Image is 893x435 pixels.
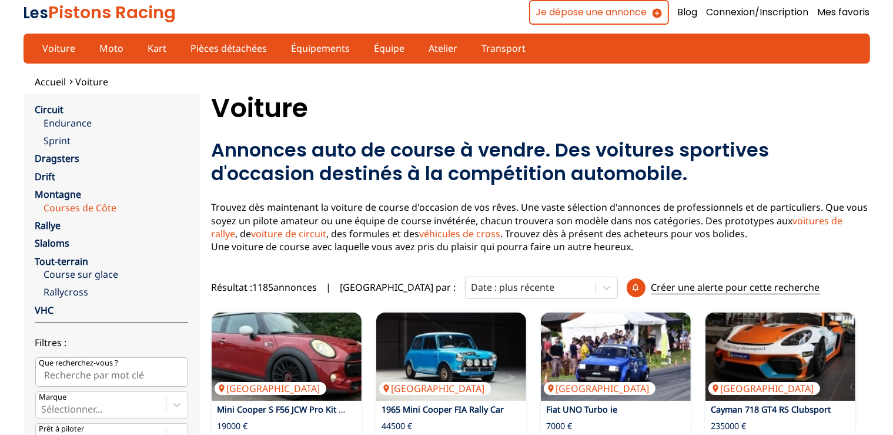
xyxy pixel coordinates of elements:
[212,214,843,240] a: voitures de rallye
[24,1,176,24] a: LesPistons Racing
[35,336,188,349] p: Filtres :
[474,38,534,58] a: Transport
[35,152,80,165] a: Dragsters
[711,404,831,415] a: Cayman 718 GT4 RS Clubsport
[651,281,820,294] p: Créer une alerte pour cette recherche
[42,404,44,414] input: MarqueSélectionner...
[215,382,326,395] p: [GEOGRAPHIC_DATA]
[212,313,362,401] img: Mini Cooper S F56 JCW Pro Kit Recaro
[44,268,188,281] a: Course sur glace
[92,38,132,58] a: Moto
[340,281,456,294] p: [GEOGRAPHIC_DATA] par :
[218,420,248,432] p: 19000 €
[39,424,85,434] p: Prêt à piloter
[708,382,820,395] p: [GEOGRAPHIC_DATA]
[218,404,367,415] a: Mini Cooper S F56 JCW Pro Kit Recaro
[367,38,413,58] a: Équipe
[252,227,327,240] a: voiture de circuit
[35,255,89,268] a: Tout-terrain
[376,313,526,401] a: 1965 Mini Cooper FIA Rally Car[GEOGRAPHIC_DATA]
[379,382,491,395] p: [GEOGRAPHIC_DATA]
[39,392,67,403] p: Marque
[35,237,70,250] a: Slaloms
[544,382,655,395] p: [GEOGRAPHIC_DATA]
[547,420,573,432] p: 7000 €
[44,117,188,129] a: Endurance
[382,404,504,415] a: 1965 Mini Cooper FIA Rally Car
[44,201,188,214] a: Courses de Côte
[705,313,855,401] img: Cayman 718 GT4 RS Clubsport
[711,420,747,432] p: 235000 €
[284,38,358,58] a: Équipements
[541,313,691,401] a: Fiat UNO Turbo ie[GEOGRAPHIC_DATA]
[326,281,332,294] span: |
[39,358,119,368] p: Que recherchez-vous ?
[44,134,188,147] a: Sprint
[212,281,317,294] span: Résultat : 1185 annonces
[212,138,870,185] h2: Annonces auto de course à vendre. Des voitures sportives d'occasion destinés à la compétition aut...
[382,420,413,432] p: 44500 €
[35,103,64,116] a: Circuit
[818,6,870,19] a: Mes favoris
[376,313,526,401] img: 1965 Mini Cooper FIA Rally Car
[707,6,809,19] a: Connexion/Inscription
[678,6,698,19] a: Blog
[76,75,109,88] a: Voiture
[35,219,61,232] a: Rallye
[705,313,855,401] a: Cayman 718 GT4 RS Clubsport[GEOGRAPHIC_DATA]
[541,313,691,401] img: Fiat UNO Turbo ie
[212,94,870,122] h1: Voiture
[35,304,54,317] a: VHC
[35,38,83,58] a: Voiture
[35,357,188,387] input: Que recherchez-vous ?
[24,2,49,24] span: Les
[547,404,618,415] a: Fiat UNO Turbo ie
[183,38,275,58] a: Pièces détachées
[35,75,66,88] a: Accueil
[44,285,188,298] a: Rallycross
[35,188,82,201] a: Montagne
[212,313,362,401] a: Mini Cooper S F56 JCW Pro Kit Recaro[GEOGRAPHIC_DATA]
[141,38,175,58] a: Kart
[35,170,56,183] a: Drift
[420,227,501,240] a: véhicules de cross
[212,201,870,254] p: Trouvez dès maintenant la voiture de course d'occasion de vos rêves. Une vaste sélection d'annonc...
[422,38,466,58] a: Atelier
